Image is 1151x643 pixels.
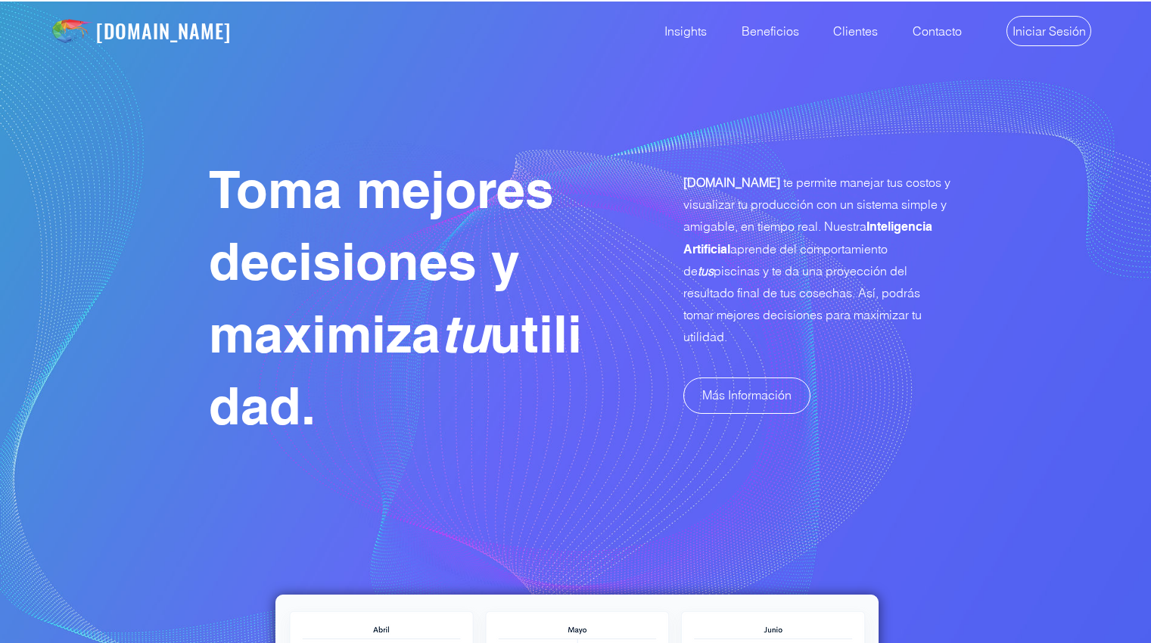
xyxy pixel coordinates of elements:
span: tu [440,303,490,365]
a: Beneficios [718,1,810,61]
a: Más Información [683,377,810,414]
a: Contacto [889,1,973,61]
span: Inteligencia Artificial [683,219,932,256]
nav: Site [640,1,973,61]
span: te permite manejar tus costos y visualizar tu producción con un sistema simple y amigable, en tie... [683,175,950,344]
p: Clientes [826,1,885,61]
span: Toma mejores decisiones y maximiza utilidad. [209,159,582,436]
a: Insights [640,1,718,61]
span: tus [698,263,714,278]
span: [DOMAIN_NAME] [683,175,780,190]
a: [DOMAIN_NAME] [96,16,232,45]
p: Beneficios [734,1,807,61]
span: Más Información [702,387,792,403]
p: Insights [657,1,714,61]
a: Iniciar Sesión [1006,16,1091,46]
span: Iniciar Sesión [1013,23,1086,39]
p: Contacto [905,1,969,61]
a: Clientes [810,1,889,61]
